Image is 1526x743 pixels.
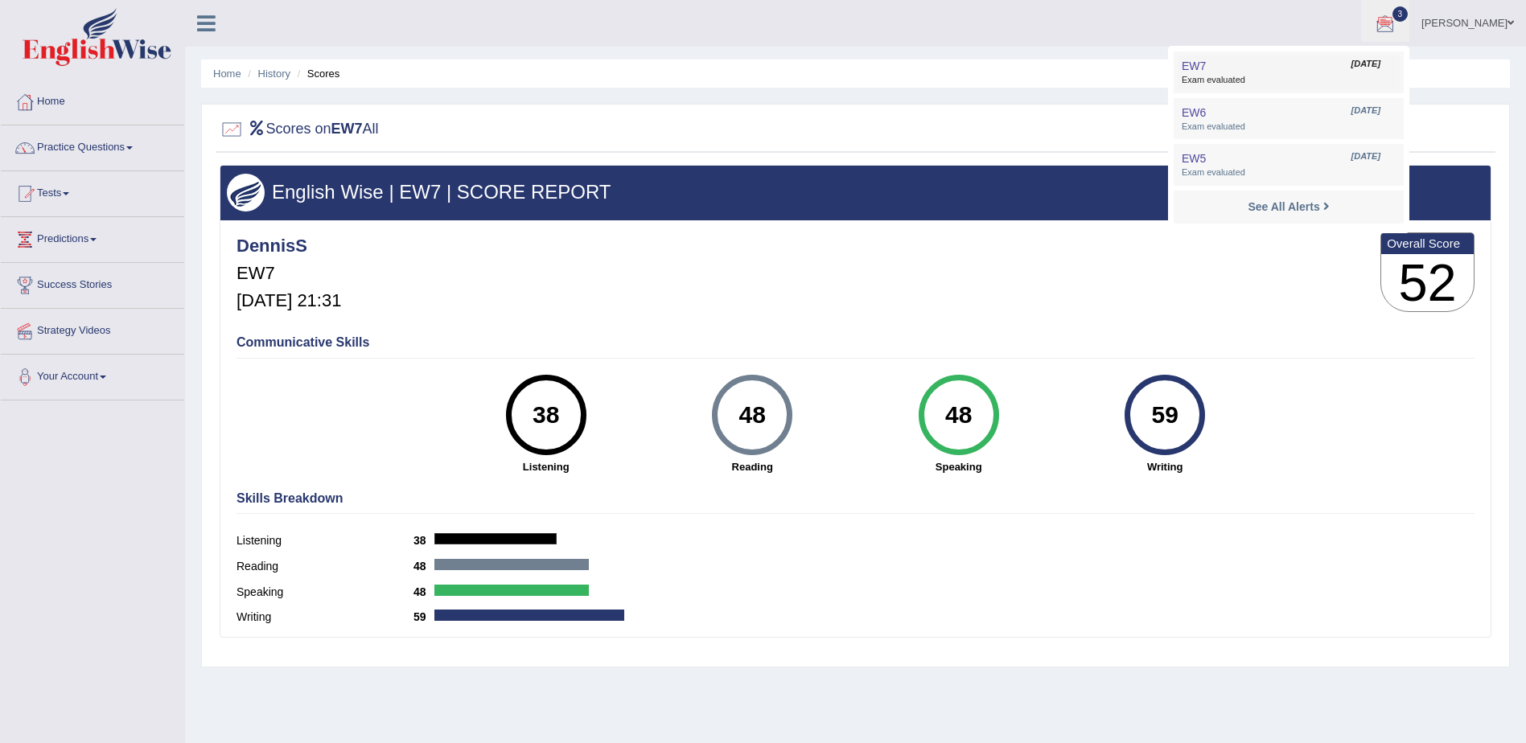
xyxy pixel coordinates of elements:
strong: Reading [657,459,847,474]
img: wings.png [227,174,265,211]
div: 48 [929,381,988,449]
label: Reading [237,558,413,575]
b: 48 [413,560,434,573]
h4: DennisS [237,236,341,256]
h4: Skills Breakdown [237,491,1475,506]
h3: English Wise | EW7 | SCORE REPORT [227,182,1484,203]
a: Home [1,80,184,120]
span: [DATE] [1351,105,1380,117]
span: 3 [1392,6,1409,22]
label: Listening [237,532,413,549]
h5: EW7 [237,264,341,283]
label: Writing [237,609,413,626]
strong: Writing [1070,459,1260,474]
a: Success Stories [1,263,184,303]
a: See All Alerts [1244,198,1333,216]
a: Strategy Videos [1,309,184,349]
a: Your Account [1,355,184,395]
strong: See All Alerts [1248,200,1319,213]
a: Tests [1,171,184,211]
a: Practice Questions [1,125,184,166]
b: EW7 [331,121,363,137]
a: History [258,68,290,80]
span: Exam evaluated [1182,121,1396,133]
span: [DATE] [1351,150,1380,163]
b: 38 [413,534,434,547]
a: EW6 [DATE] Exam evaluated [1178,102,1400,136]
span: EW6 [1182,106,1206,119]
b: Overall Score [1387,236,1468,250]
span: Exam evaluated [1182,166,1396,179]
a: EW7 [DATE] Exam evaluated [1178,55,1400,89]
span: Exam evaluated [1182,74,1396,87]
span: EW7 [1182,60,1206,72]
b: 48 [413,585,434,598]
a: EW5 [DATE] Exam evaluated [1178,148,1400,182]
div: 48 [723,381,782,449]
div: 38 [516,381,575,449]
b: 59 [413,610,434,623]
h3: 52 [1381,254,1474,312]
label: Speaking [237,584,413,601]
h4: Communicative Skills [237,335,1475,350]
strong: Speaking [863,459,1053,474]
li: Scores [294,66,340,81]
strong: Listening [450,459,640,474]
span: [DATE] [1351,58,1380,71]
a: Home [213,68,241,80]
span: EW5 [1182,152,1206,165]
h5: [DATE] 21:31 [237,291,341,310]
a: Predictions [1,217,184,257]
div: 59 [1135,381,1194,449]
h2: Scores on All [220,117,379,142]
